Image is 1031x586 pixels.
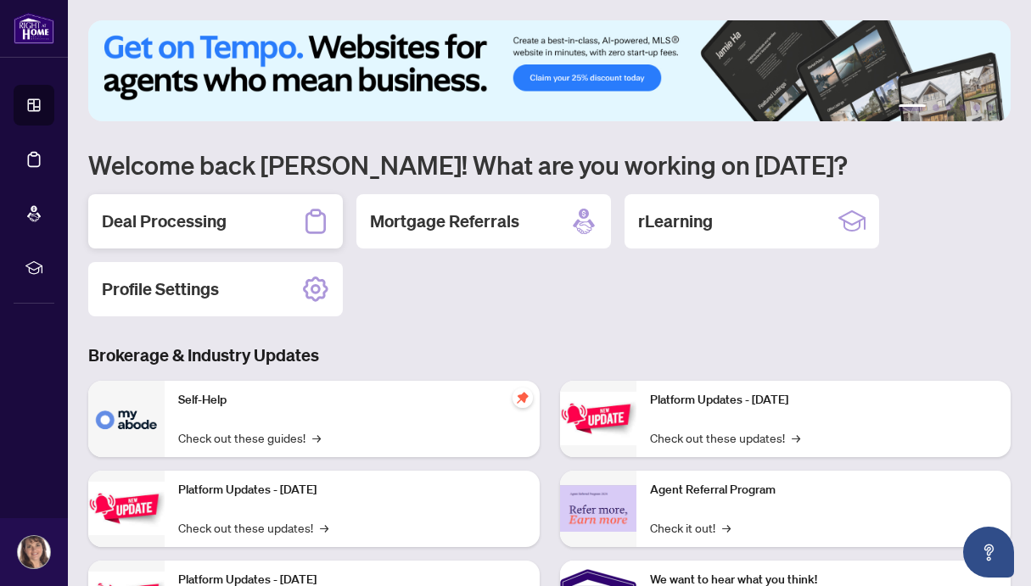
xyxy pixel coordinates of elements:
img: Platform Updates - September 16, 2025 [88,482,165,535]
h2: Profile Settings [102,277,219,301]
a: Check out these updates!→ [650,428,800,447]
p: Agent Referral Program [650,481,998,499]
a: Check it out!→ [650,518,731,537]
span: → [320,518,328,537]
h2: Mortgage Referrals [370,209,519,233]
h2: Deal Processing [102,209,227,233]
p: Platform Updates - [DATE] [178,481,526,499]
a: Check out these guides!→ [178,428,321,447]
img: Profile Icon [18,536,50,568]
span: → [312,428,321,447]
h1: Welcome back [PERSON_NAME]! What are you working on [DATE]? [88,148,1011,181]
button: Open asap [963,527,1014,578]
img: Agent Referral Program [560,485,636,532]
button: 3 [946,104,953,111]
button: 1 [899,104,926,111]
img: Platform Updates - June 23, 2025 [560,392,636,445]
img: logo [14,13,54,44]
button: 5 [973,104,980,111]
span: → [792,428,800,447]
a: Check out these updates!→ [178,518,328,537]
button: 2 [933,104,939,111]
span: pushpin [513,388,533,408]
span: → [722,518,731,537]
h3: Brokerage & Industry Updates [88,343,1011,367]
p: Platform Updates - [DATE] [650,391,998,410]
img: Self-Help [88,381,165,457]
button: 4 [960,104,967,111]
h2: rLearning [638,209,713,233]
img: Slide 0 [88,20,1011,121]
button: 6 [987,104,994,111]
p: Self-Help [178,391,526,410]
